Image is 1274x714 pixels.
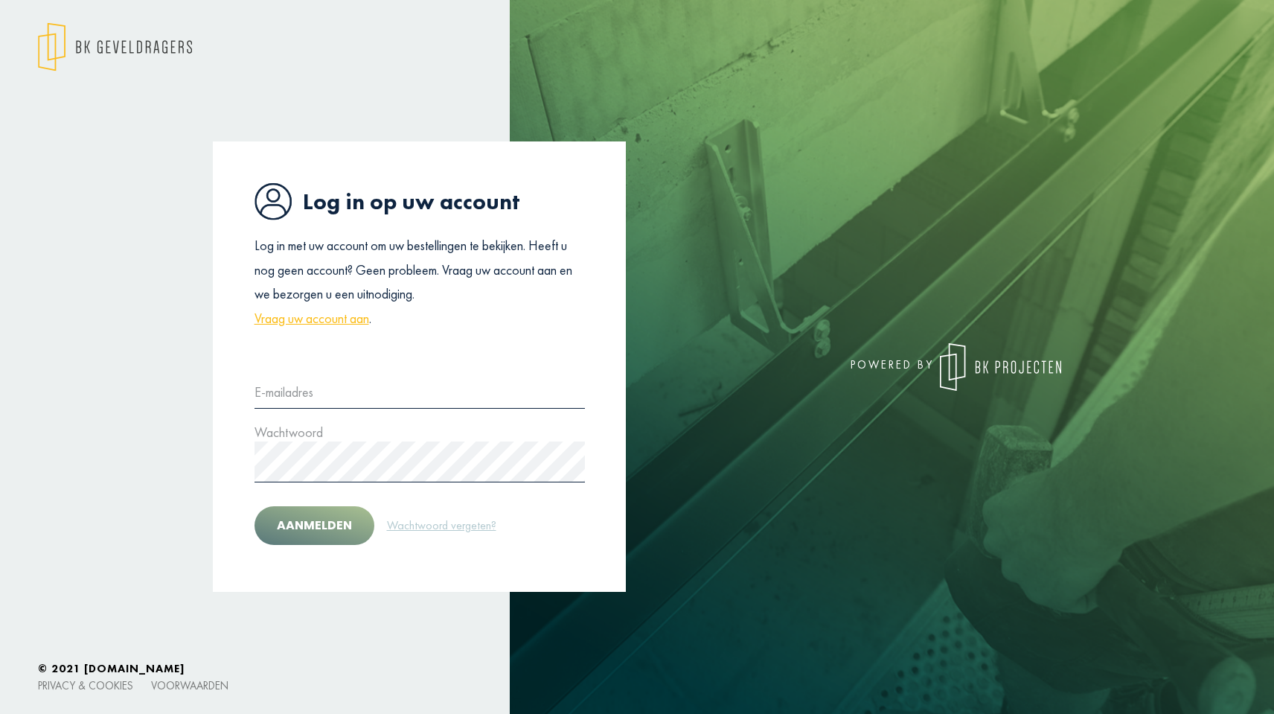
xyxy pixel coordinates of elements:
p: Log in met uw account om uw bestellingen te bekijken. Heeft u nog geen account? Geen probleem. Vr... [255,234,585,331]
h6: © 2021 [DOMAIN_NAME] [38,662,1236,675]
img: logo [940,343,1061,391]
h1: Log in op uw account [255,182,585,220]
a: Voorwaarden [151,678,228,692]
img: logo [38,22,192,71]
div: powered by [648,343,1061,391]
a: Wachtwoord vergeten? [386,516,497,535]
a: Privacy & cookies [38,678,133,692]
a: Vraag uw account aan [255,307,369,331]
button: Aanmelden [255,506,374,545]
img: icon [255,182,292,220]
label: Wachtwoord [255,421,323,444]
